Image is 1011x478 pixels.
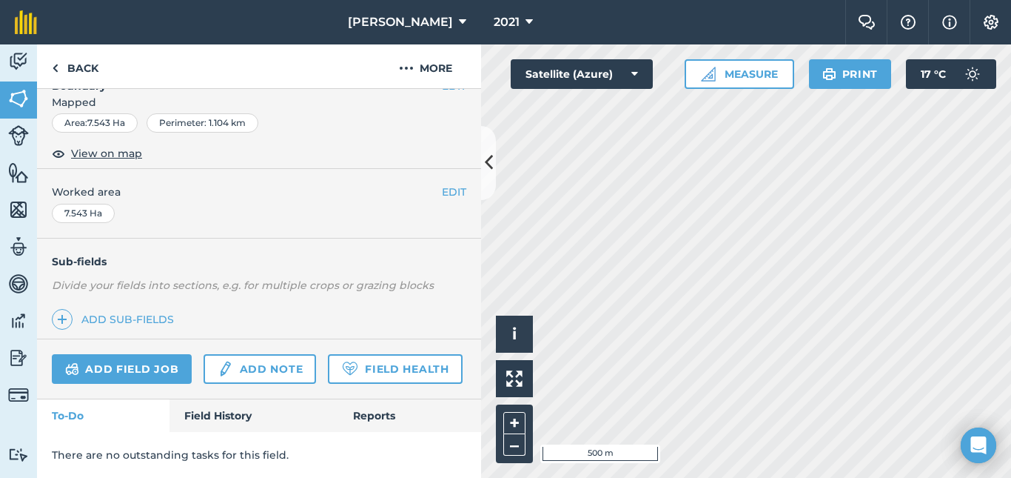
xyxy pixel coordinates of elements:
a: Field History [169,399,337,432]
img: svg+xml;base64,PHN2ZyB4bWxucz0iaHR0cDovL3d3dy53My5vcmcvMjAwMC9zdmciIHdpZHRoPSI1NiIgaGVpZ2h0PSI2MC... [8,162,29,184]
span: View on map [71,145,142,162]
img: svg+xml;base64,PD94bWwgdmVyc2lvbj0iMS4wIiBlbmNvZGluZz0idXRmLTgiPz4KPCEtLSBHZW5lcmF0b3I6IEFkb2JlIE... [8,385,29,405]
img: svg+xml;base64,PD94bWwgdmVyc2lvbj0iMS4wIiBlbmNvZGluZz0idXRmLTgiPz4KPCEtLSBHZW5lcmF0b3I6IEFkb2JlIE... [8,273,29,295]
img: svg+xml;base64,PHN2ZyB4bWxucz0iaHR0cDovL3d3dy53My5vcmcvMjAwMC9zdmciIHdpZHRoPSIxNyIgaGVpZ2h0PSIxNy... [942,13,957,31]
img: Four arrows, one pointing top left, one top right, one bottom right and the last bottom left [506,371,523,387]
img: svg+xml;base64,PHN2ZyB4bWxucz0iaHR0cDovL3d3dy53My5vcmcvMjAwMC9zdmciIHdpZHRoPSIxOSIgaGVpZ2h0PSIyNC... [822,65,836,83]
a: Add note [204,354,316,384]
div: 7.543 Ha [52,204,115,223]
span: 17 ° C [921,59,946,89]
img: A question mark icon [899,15,917,30]
button: View on map [52,145,142,162]
a: Field Health [328,354,462,384]
a: Add field job [52,354,192,384]
span: Mapped [37,94,481,110]
span: 2021 [494,13,520,31]
span: [PERSON_NAME] [348,13,453,31]
button: Measure [685,59,794,89]
img: fieldmargin Logo [15,10,37,34]
img: A cog icon [982,15,1000,30]
img: svg+xml;base64,PD94bWwgdmVyc2lvbj0iMS4wIiBlbmNvZGluZz0idXRmLTgiPz4KPCEtLSBHZW5lcmF0b3I6IEFkb2JlIE... [8,50,29,73]
img: svg+xml;base64,PHN2ZyB4bWxucz0iaHR0cDovL3d3dy53My5vcmcvMjAwMC9zdmciIHdpZHRoPSI5IiBoZWlnaHQ9IjI0Ii... [52,59,58,77]
button: i [496,316,533,353]
img: svg+xml;base64,PD94bWwgdmVyc2lvbj0iMS4wIiBlbmNvZGluZz0idXRmLTgiPz4KPCEtLSBHZW5lcmF0b3I6IEFkb2JlIE... [8,310,29,332]
img: svg+xml;base64,PHN2ZyB4bWxucz0iaHR0cDovL3d3dy53My5vcmcvMjAwMC9zdmciIHdpZHRoPSIxOCIgaGVpZ2h0PSIyNC... [52,145,65,162]
a: To-Do [37,399,169,432]
a: Back [37,44,113,88]
img: svg+xml;base64,PD94bWwgdmVyc2lvbj0iMS4wIiBlbmNvZGluZz0idXRmLTgiPz4KPCEtLSBHZW5lcmF0b3I6IEFkb2JlIE... [8,125,29,146]
img: Two speech bubbles overlapping with the left bubble in the forefront [858,15,876,30]
h4: Sub-fields [37,253,481,270]
button: – [503,434,525,456]
img: svg+xml;base64,PD94bWwgdmVyc2lvbj0iMS4wIiBlbmNvZGluZz0idXRmLTgiPz4KPCEtLSBHZW5lcmF0b3I6IEFkb2JlIE... [217,360,233,378]
span: i [512,325,517,343]
img: svg+xml;base64,PD94bWwgdmVyc2lvbj0iMS4wIiBlbmNvZGluZz0idXRmLTgiPz4KPCEtLSBHZW5lcmF0b3I6IEFkb2JlIE... [8,448,29,462]
img: svg+xml;base64,PD94bWwgdmVyc2lvbj0iMS4wIiBlbmNvZGluZz0idXRmLTgiPz4KPCEtLSBHZW5lcmF0b3I6IEFkb2JlIE... [65,360,79,378]
a: Reports [338,399,481,432]
a: Add sub-fields [52,309,180,330]
button: Print [809,59,892,89]
em: Divide your fields into sections, e.g. for multiple crops or grazing blocks [52,279,434,292]
p: There are no outstanding tasks for this field. [52,447,466,463]
img: svg+xml;base64,PD94bWwgdmVyc2lvbj0iMS4wIiBlbmNvZGluZz0idXRmLTgiPz4KPCEtLSBHZW5lcmF0b3I6IEFkb2JlIE... [8,347,29,369]
img: svg+xml;base64,PD94bWwgdmVyc2lvbj0iMS4wIiBlbmNvZGluZz0idXRmLTgiPz4KPCEtLSBHZW5lcmF0b3I6IEFkb2JlIE... [8,236,29,258]
button: Satellite (Azure) [511,59,653,89]
img: svg+xml;base64,PHN2ZyB4bWxucz0iaHR0cDovL3d3dy53My5vcmcvMjAwMC9zdmciIHdpZHRoPSIyMCIgaGVpZ2h0PSIyNC... [399,59,414,77]
button: EDIT [442,184,466,200]
img: svg+xml;base64,PHN2ZyB4bWxucz0iaHR0cDovL3d3dy53My5vcmcvMjAwMC9zdmciIHdpZHRoPSIxNCIgaGVpZ2h0PSIyNC... [57,311,67,328]
button: More [370,44,481,88]
button: 17 °C [906,59,996,89]
img: Ruler icon [701,67,716,82]
img: svg+xml;base64,PHN2ZyB4bWxucz0iaHR0cDovL3d3dy53My5vcmcvMjAwMC9zdmciIHdpZHRoPSI1NiIgaGVpZ2h0PSI2MC... [8,87,29,110]
div: Area : 7.543 Ha [52,113,138,133]
div: Perimeter : 1.104 km [147,113,258,133]
img: svg+xml;base64,PHN2ZyB4bWxucz0iaHR0cDovL3d3dy53My5vcmcvMjAwMC9zdmciIHdpZHRoPSI1NiIgaGVpZ2h0PSI2MC... [8,199,29,221]
div: Open Intercom Messenger [961,428,996,463]
span: Worked area [52,184,466,200]
img: svg+xml;base64,PD94bWwgdmVyc2lvbj0iMS4wIiBlbmNvZGluZz0idXRmLTgiPz4KPCEtLSBHZW5lcmF0b3I6IEFkb2JlIE... [958,59,987,89]
button: + [503,412,525,434]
